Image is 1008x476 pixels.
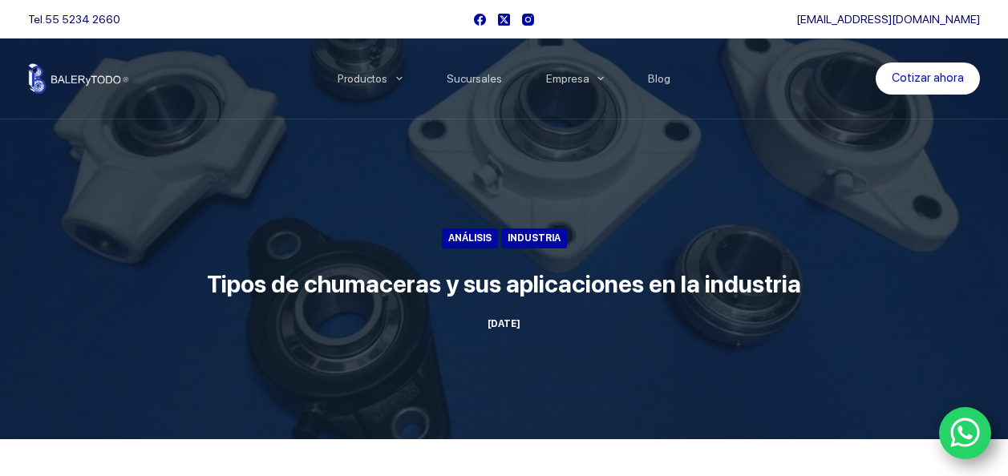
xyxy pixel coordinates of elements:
a: Análisis [442,228,498,248]
img: Balerytodo [28,63,128,94]
a: 55 5234 2660 [45,13,120,26]
a: Facebook [474,14,486,26]
a: X (Twitter) [498,14,510,26]
span: Tel. [28,13,120,26]
h1: Tipos de chumaceras y sus aplicaciones en la industria [204,266,805,302]
nav: Menu Principal [315,38,693,119]
a: Cotizar ahora [876,63,980,95]
time: [DATE] [488,318,520,329]
a: Instagram [522,14,534,26]
a: [EMAIL_ADDRESS][DOMAIN_NAME] [796,13,980,26]
a: WhatsApp [939,407,992,460]
a: Industria [501,228,567,248]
